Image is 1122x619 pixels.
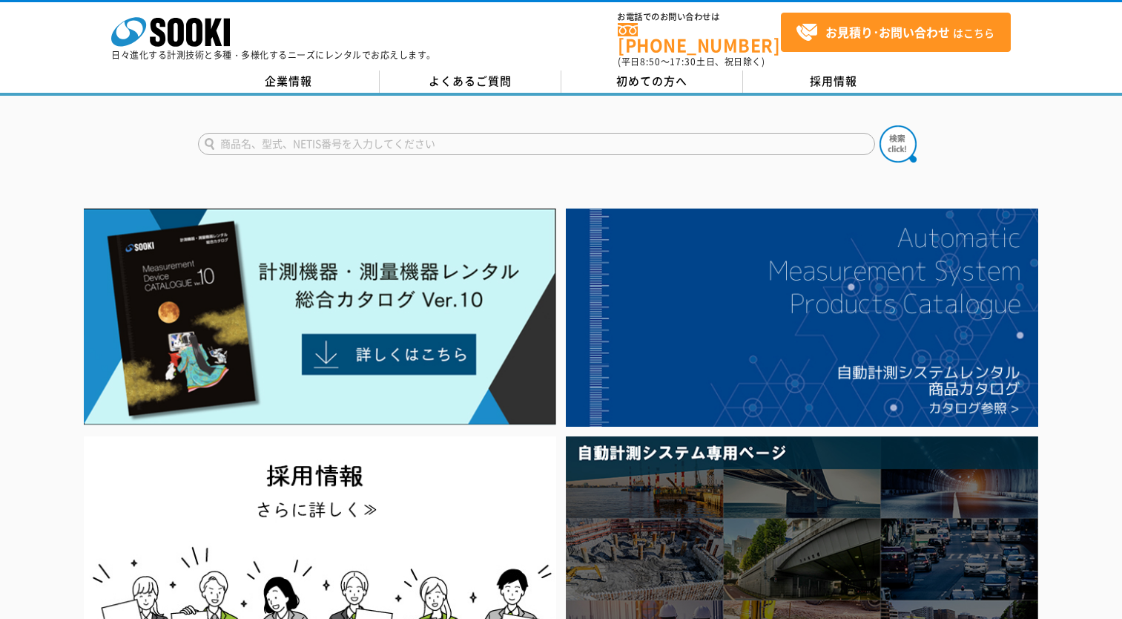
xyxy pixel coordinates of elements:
a: [PHONE_NUMBER] [618,23,781,53]
strong: お見積り･お問い合わせ [825,23,950,41]
input: 商品名、型式、NETIS番号を入力してください [198,133,875,155]
span: 初めての方へ [616,73,687,89]
a: 初めての方へ [561,71,743,93]
a: お見積り･お問い合わせはこちら [781,13,1011,52]
span: お電話でのお問い合わせは [618,13,781,22]
a: 企業情報 [198,71,380,93]
img: 自動計測システムカタログ [566,209,1038,427]
img: Catalog Ver10 [84,209,556,425]
img: btn_search.png [880,125,917,163]
p: 日々進化する計測技術と多種・多様化するニーズにレンタルでお応えします。 [111,50,436,59]
span: 8:50 [640,55,661,68]
span: 17:30 [670,55,696,68]
span: はこちら [796,22,994,44]
span: (平日 ～ 土日、祝日除く) [618,55,765,68]
a: 採用情報 [743,71,925,93]
a: よくあるご質問 [380,71,561,93]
